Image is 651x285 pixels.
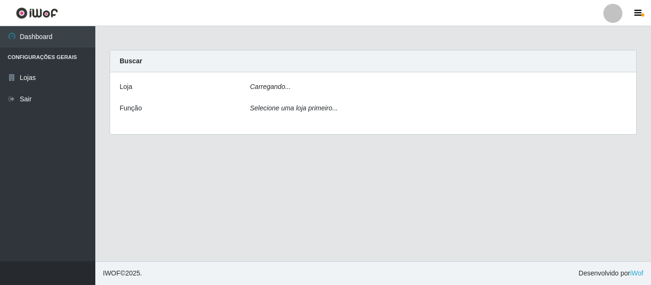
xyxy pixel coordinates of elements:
[120,57,142,65] strong: Buscar
[630,269,643,277] a: iWof
[120,103,142,113] label: Função
[120,82,132,92] label: Loja
[103,269,121,277] span: IWOF
[250,104,338,112] i: Selecione uma loja primeiro...
[103,268,142,278] span: © 2025 .
[16,7,58,19] img: CoreUI Logo
[579,268,643,278] span: Desenvolvido por
[250,83,291,90] i: Carregando...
